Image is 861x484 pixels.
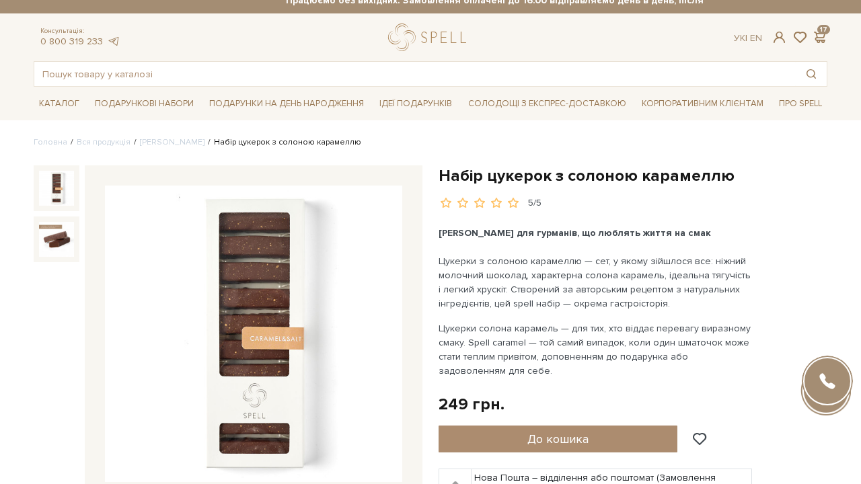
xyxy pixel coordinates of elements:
[40,27,120,36] span: Консультація:
[774,93,827,114] span: Про Spell
[439,255,753,309] span: Цукерки з солоною карамеллю — сет, у якому зійшлося все: ніжний молочний шоколад, характерна соло...
[636,92,769,115] a: Корпоративним клієнтам
[34,93,85,114] span: Каталог
[105,186,402,483] img: Набір цукерок з солоною карамеллю
[439,323,753,376] span: Цукерки солона карамель — для тих, хто віддає перевагу виразному смаку. Spell caramel — той самий...
[77,137,130,147] a: Вся продукція
[528,197,541,210] div: 5/5
[39,171,74,206] img: Набір цукерок з солоною карамеллю
[388,24,472,51] a: logo
[34,62,796,86] input: Пошук товару у каталозі
[204,93,369,114] span: Подарунки на День народження
[34,137,67,147] a: Головна
[439,227,711,239] span: [PERSON_NAME] для гурманів, що люблять життя на смак
[796,62,827,86] button: Пошук товару у каталозі
[89,93,199,114] span: Подарункові набори
[745,32,747,44] span: |
[106,36,120,47] a: telegram
[439,394,504,415] div: 249 грн.
[463,92,632,115] a: Солодощі з експрес-доставкою
[40,36,103,47] a: 0 800 319 233
[204,136,361,149] li: Набір цукерок з солоною карамеллю
[750,32,762,44] a: En
[140,137,204,147] a: [PERSON_NAME]
[374,93,457,114] span: Ідеї подарунків
[39,222,74,257] img: Набір цукерок з солоною карамеллю
[734,32,762,44] div: Ук
[439,426,677,452] button: До кошика
[439,165,827,186] h1: Набір цукерок з солоною карамеллю
[527,432,589,446] span: До кошика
